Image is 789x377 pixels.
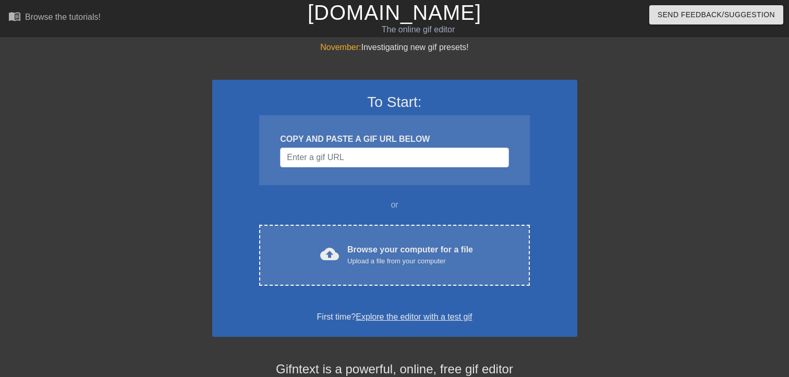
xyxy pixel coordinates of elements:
[212,41,577,54] div: Investigating new gif presets!
[268,23,568,36] div: The online gif editor
[226,311,564,323] div: First time?
[347,256,473,266] div: Upload a file from your computer
[356,312,472,321] a: Explore the editor with a test gif
[658,8,775,21] span: Send Feedback/Suggestion
[226,93,564,111] h3: To Start:
[320,43,361,52] span: November:
[308,1,481,24] a: [DOMAIN_NAME]
[280,148,508,167] input: Username
[649,5,783,25] button: Send Feedback/Suggestion
[8,10,21,22] span: menu_book
[8,10,101,26] a: Browse the tutorials!
[280,133,508,145] div: COPY AND PASTE A GIF URL BELOW
[239,199,550,211] div: or
[212,362,577,377] h4: Gifntext is a powerful, online, free gif editor
[347,244,473,266] div: Browse your computer for a file
[320,245,339,263] span: cloud_upload
[25,13,101,21] div: Browse the tutorials!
